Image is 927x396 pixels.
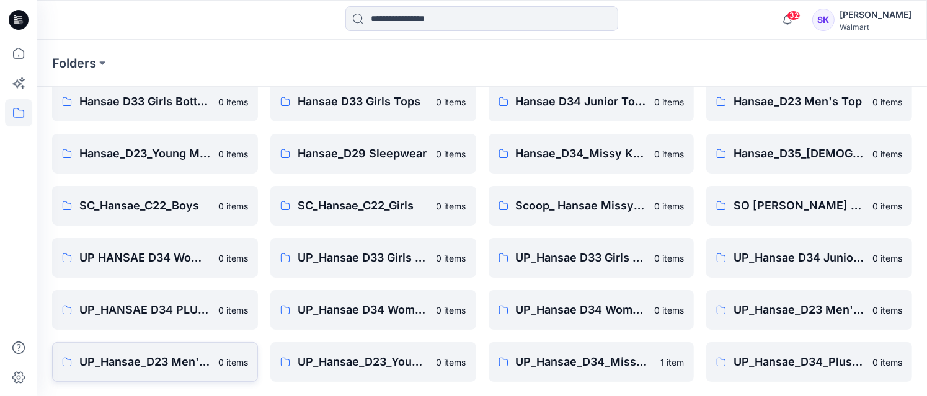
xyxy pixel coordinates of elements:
[872,147,902,161] p: 0 items
[298,353,429,371] p: UP_Hansae_D23_Young Men's Top
[218,95,248,108] p: 0 items
[52,55,96,72] a: Folders
[298,301,429,319] p: UP_Hansae D34 Women's Plus Knits
[872,95,902,108] p: 0 items
[840,7,911,22] div: [PERSON_NAME]
[734,301,865,319] p: UP_Hansae_D23 Men's Active
[787,11,801,20] span: 32
[79,145,211,162] p: Hansae_D23_Young Men's Top
[437,200,466,213] p: 0 items
[489,290,694,330] a: UP_Hansae D34 Women's Plus Tops0 items
[489,82,694,121] a: Hansae D34 Junior Tops & Dresses0 items
[437,252,466,265] p: 0 items
[79,353,211,371] p: UP_Hansae_D23 Men's Top
[270,342,476,382] a: UP_Hansae_D23_Young Men's Top0 items
[516,93,647,110] p: Hansae D34 Junior Tops & Dresses
[489,238,694,278] a: UP_Hansae D33 Girls Tops0 items
[516,197,647,214] p: Scoop_ Hansae Missy Tops Bottoms Dress
[218,356,248,369] p: 0 items
[52,82,258,121] a: Hansae D33 Girls Bottoms0 items
[706,82,912,121] a: Hansae_D23 Men's Top0 items
[654,304,684,317] p: 0 items
[298,93,429,110] p: Hansae D33 Girls Tops
[654,200,684,213] p: 0 items
[437,356,466,369] p: 0 items
[270,134,476,174] a: Hansae_D29 Sleepwear0 items
[872,304,902,317] p: 0 items
[812,9,835,31] div: SK
[218,252,248,265] p: 0 items
[52,238,258,278] a: UP HANSAE D34 Womens Plus0 items
[734,93,865,110] p: Hansae_D23 Men's Top
[270,238,476,278] a: UP_Hansae D33 Girls Bottoms0 items
[654,252,684,265] p: 0 items
[706,290,912,330] a: UP_Hansae_D23 Men's Active0 items
[437,304,466,317] p: 0 items
[79,249,211,266] p: UP HANSAE D34 Womens Plus
[218,200,248,213] p: 0 items
[270,82,476,121] a: Hansae D33 Girls Tops0 items
[516,249,647,266] p: UP_Hansae D33 Girls Tops
[734,197,865,214] p: SO [PERSON_NAME] Tops Bottoms Dresses
[516,301,647,319] p: UP_Hansae D34 Women's Plus Tops
[872,200,902,213] p: 0 items
[437,147,466,161] p: 0 items
[654,147,684,161] p: 0 items
[79,197,211,214] p: SC_Hansae_C22_Boys
[52,290,258,330] a: UP_HANSAE D34 PLUS WOMEN KNITS0 items
[298,197,429,214] p: SC_Hansae_C22_Girls
[516,145,647,162] p: Hansae_D34_Missy Knits Tops
[654,95,684,108] p: 0 items
[298,249,429,266] p: UP_Hansae D33 Girls Bottoms
[516,353,654,371] p: UP_Hansae_D34_Missy Knits Tops
[489,186,694,226] a: Scoop_ Hansae Missy Tops Bottoms Dress0 items
[52,134,258,174] a: Hansae_D23_Young Men's Top0 items
[706,342,912,382] a: UP_Hansae_D34_Plus Missy Bottom0 items
[872,356,902,369] p: 0 items
[706,238,912,278] a: UP_Hansae D34 Junior Tops & Dresses0 items
[52,186,258,226] a: SC_Hansae_C22_Boys0 items
[734,145,865,162] p: Hansae_D35_[DEMOGRAPHIC_DATA] Plus Tops & Dresses
[270,290,476,330] a: UP_Hansae D34 Women's Plus Knits0 items
[218,147,248,161] p: 0 items
[489,134,694,174] a: Hansae_D34_Missy Knits Tops0 items
[79,93,211,110] p: Hansae D33 Girls Bottoms
[218,304,248,317] p: 0 items
[734,249,865,266] p: UP_Hansae D34 Junior Tops & Dresses
[270,186,476,226] a: SC_Hansae_C22_Girls0 items
[840,22,911,32] div: Walmart
[489,342,694,382] a: UP_Hansae_D34_Missy Knits Tops1 item
[734,353,865,371] p: UP_Hansae_D34_Plus Missy Bottom
[52,342,258,382] a: UP_Hansae_D23 Men's Top0 items
[437,95,466,108] p: 0 items
[706,134,912,174] a: Hansae_D35_[DEMOGRAPHIC_DATA] Plus Tops & Dresses0 items
[660,356,684,369] p: 1 item
[79,301,211,319] p: UP_HANSAE D34 PLUS WOMEN KNITS
[298,145,429,162] p: Hansae_D29 Sleepwear
[706,186,912,226] a: SO [PERSON_NAME] Tops Bottoms Dresses0 items
[872,252,902,265] p: 0 items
